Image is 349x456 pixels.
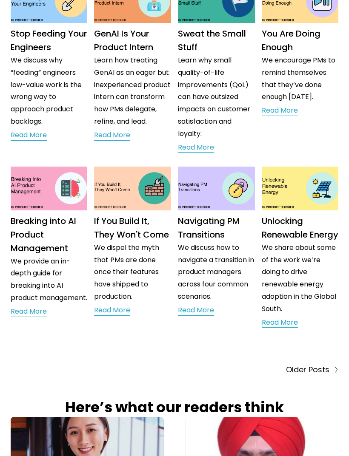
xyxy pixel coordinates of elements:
[11,255,88,304] p: We provide an in-depth guide for breaking into AI product management.
[10,167,88,211] img: Breaking into AI Product Management
[65,397,284,417] strong: Here’s what our readers think
[174,363,338,377] a: Older Posts
[94,28,153,53] a: GenAI Is Your Product Intern
[178,142,214,154] a: Read More
[178,28,246,53] a: Sweat the Small Stuff
[178,215,240,241] a: Navigating PM Transitions
[286,363,329,377] span: Older Posts
[262,54,339,103] p: We encourage PMs to remind themselves that they’ve done enough [DATE].
[262,105,298,117] a: Read More
[94,242,171,303] p: We dispel the myth that PMs are done once their features have shipped to production.
[262,215,338,241] a: Unlocking Renewable Energy
[94,129,130,142] a: Read More
[11,306,47,318] a: Read More
[177,167,255,211] img: Navigating PM Transitions
[178,304,214,317] a: Read More
[262,28,320,53] a: You Are Doing Enough
[262,317,298,329] a: Read More
[94,167,172,211] img: If You Build It, They Won't Come
[178,54,255,140] p: Learn why small quality-of-life improvements (QoL) can have outsized impacts on customer satisfac...
[11,54,88,128] p: We discuss why “feeding” engineers low-value work is the wrong way to approach product backlogs.
[261,167,339,211] img: Unlocking Renewable Energy
[11,215,76,254] a: Breaking into AI Product Management
[11,28,87,53] a: Stop Feeding Your Engineers
[94,215,169,241] a: If You Build It, They Won't Come
[94,54,171,128] p: Learn how treating GenAI as an eager but inexperienced product intern can transform how PMs deleg...
[262,242,339,315] p: We share about some of the work we’re doing to drive renewable energy adoption in the Global South.
[94,304,130,317] a: Read More
[11,129,47,142] a: Read More
[178,242,255,303] p: We discuss how to navigate a transition in product managers across four common scenarios.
